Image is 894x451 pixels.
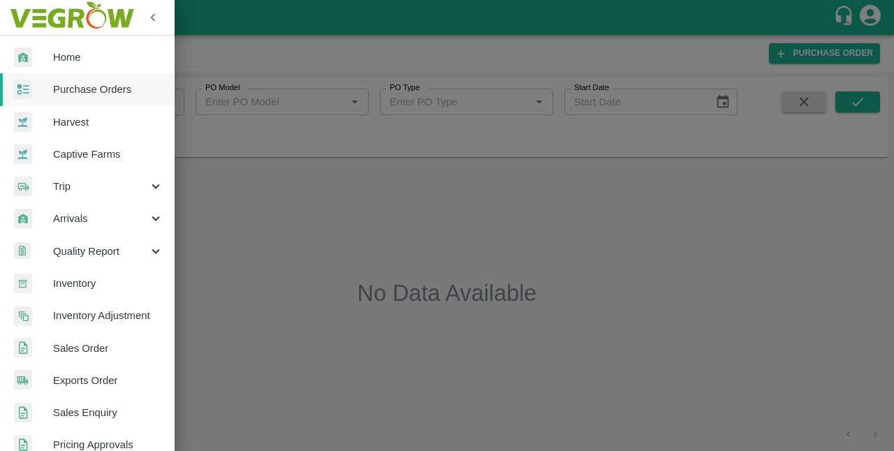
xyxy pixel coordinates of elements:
[14,338,32,358] img: sales
[14,370,32,390] img: shipments
[53,147,163,162] span: Captive Farms
[14,144,32,165] img: harvest
[53,341,163,356] span: Sales Order
[53,308,163,323] span: Inventory Adjustment
[53,276,163,291] span: Inventory
[14,112,32,133] img: harvest
[53,244,148,259] span: Quality Report
[14,177,32,197] img: delivery
[14,80,32,100] img: reciept
[14,242,31,260] img: qualityReport
[14,306,32,326] img: inventory
[53,82,163,97] span: Purchase Orders
[14,47,32,68] img: whArrival
[53,179,148,194] span: Trip
[53,373,163,388] span: Exports Order
[53,405,163,420] span: Sales Enquiry
[53,114,163,130] span: Harvest
[14,209,32,229] img: whArrival
[14,274,32,294] img: whInventory
[53,50,163,65] span: Home
[14,403,32,423] img: sales
[53,211,148,226] span: Arrivals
